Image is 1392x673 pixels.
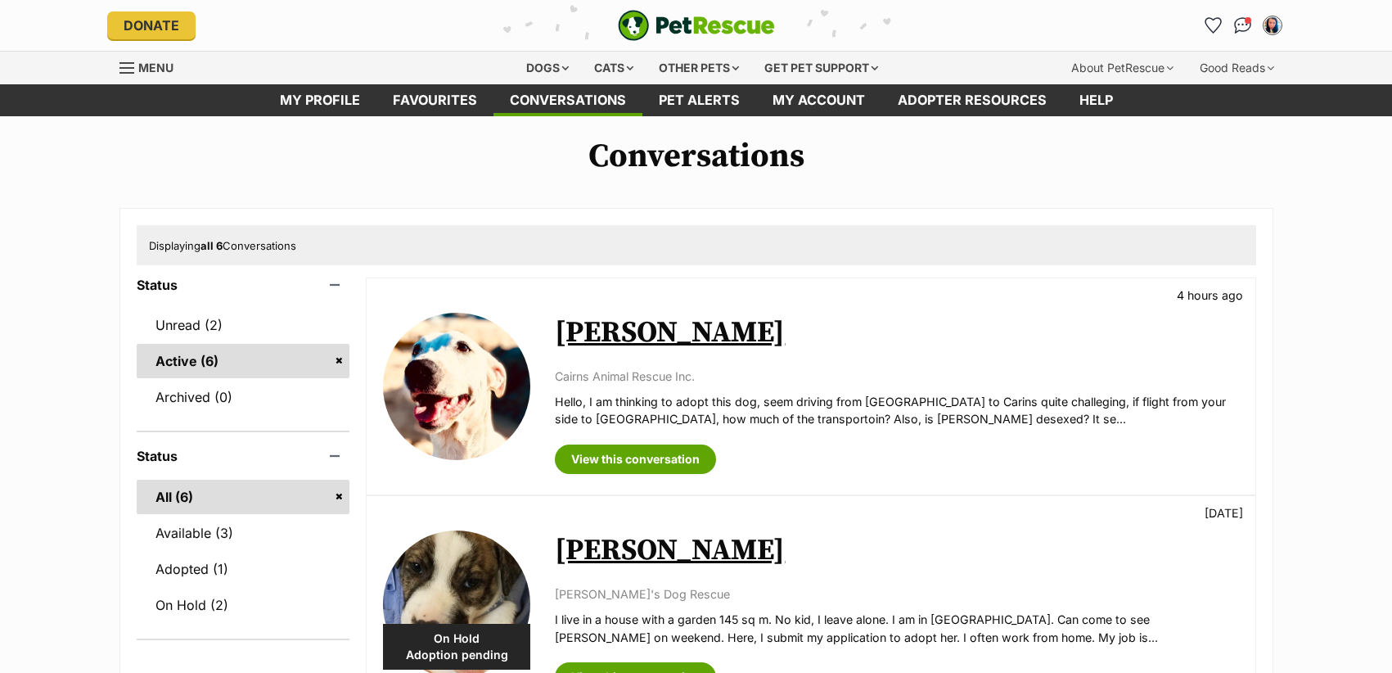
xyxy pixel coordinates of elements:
[1234,17,1251,34] img: chat-41dd97257d64d25036548639549fe6c8038ab92f7586957e7f3b1b290dea8141.svg
[583,52,645,84] div: Cats
[1230,12,1256,38] a: Conversations
[119,52,185,81] a: Menu
[642,84,756,116] a: Pet alerts
[756,84,881,116] a: My account
[376,84,493,116] a: Favourites
[1060,52,1185,84] div: About PetRescue
[383,624,530,670] div: On Hold
[881,84,1063,116] a: Adopter resources
[515,52,580,84] div: Dogs
[618,10,775,41] a: PetRescue
[137,380,350,414] a: Archived (0)
[1201,12,1286,38] ul: Account quick links
[753,52,890,84] div: Get pet support
[1201,12,1227,38] a: Favourites
[137,344,350,378] a: Active (6)
[137,308,350,342] a: Unread (2)
[493,84,642,116] a: conversations
[1188,52,1286,84] div: Good Reads
[555,445,716,474] a: View this conversation
[618,10,775,41] img: logo-e224e6f780fb5917bec1dbf3a21bbac754714ae5b6737aabdf751b685950b380.svg
[137,588,350,622] a: On Hold (2)
[264,84,376,116] a: My profile
[1205,504,1243,522] p: [DATE]
[555,611,1238,646] p: I live in a house with a garden 145 sq m. No kid, I leave alone. I am in [GEOGRAPHIC_DATA]. Can c...
[200,239,223,252] strong: all 6
[1063,84,1129,116] a: Help
[137,480,350,514] a: All (6)
[137,516,350,550] a: Available (3)
[1259,12,1286,38] button: My account
[383,647,530,663] span: Adoption pending
[137,278,350,292] header: Status
[647,52,750,84] div: Other pets
[383,313,530,460] img: Alexis
[137,449,350,463] header: Status
[555,314,785,351] a: [PERSON_NAME]
[555,532,785,569] a: [PERSON_NAME]
[555,393,1238,428] p: Hello, I am thinking to adopt this dog, seem driving from [GEOGRAPHIC_DATA] to Carins quite chall...
[1264,17,1281,34] img: SY Ho profile pic
[555,368,1238,385] p: Cairns Animal Rescue Inc.
[137,552,350,586] a: Adopted (1)
[138,61,173,75] span: Menu
[555,585,1238,603] p: [PERSON_NAME]'s Dog Rescue
[1177,287,1243,304] p: 4 hours ago
[149,239,296,252] span: Displaying Conversations
[107,11,196,39] a: Donate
